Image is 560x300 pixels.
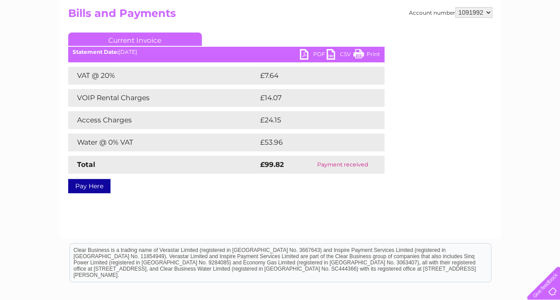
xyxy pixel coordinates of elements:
div: Clear Business is a trading name of Verastar Limited (registered in [GEOGRAPHIC_DATA] No. 3667643... [70,5,491,43]
a: Current Invoice [68,32,202,46]
td: £53.96 [258,134,367,151]
td: £7.64 [258,67,364,85]
a: Contact [501,38,523,45]
strong: £99.82 [260,160,284,169]
b: Statement Date: [73,49,119,55]
td: Payment received [300,156,384,174]
a: PDF [300,49,327,62]
strong: Total [77,160,95,169]
img: logo.png [20,23,65,50]
a: Log out [531,38,552,45]
td: Water @ 0% VAT [68,134,258,151]
div: [DATE] [68,49,384,55]
div: Account number [409,7,492,18]
a: Telecoms [450,38,477,45]
a: Energy [425,38,445,45]
a: Blog [482,38,495,45]
td: VOIP Rental Charges [68,89,258,107]
td: £14.07 [258,89,366,107]
td: VAT @ 20% [68,67,258,85]
a: Water [403,38,420,45]
td: £24.15 [258,111,366,129]
a: Print [353,49,380,62]
a: CSV [327,49,353,62]
a: 0333 014 3131 [392,4,454,16]
a: Pay Here [68,179,110,193]
h2: Bills and Payments [68,7,492,24]
td: Access Charges [68,111,258,129]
